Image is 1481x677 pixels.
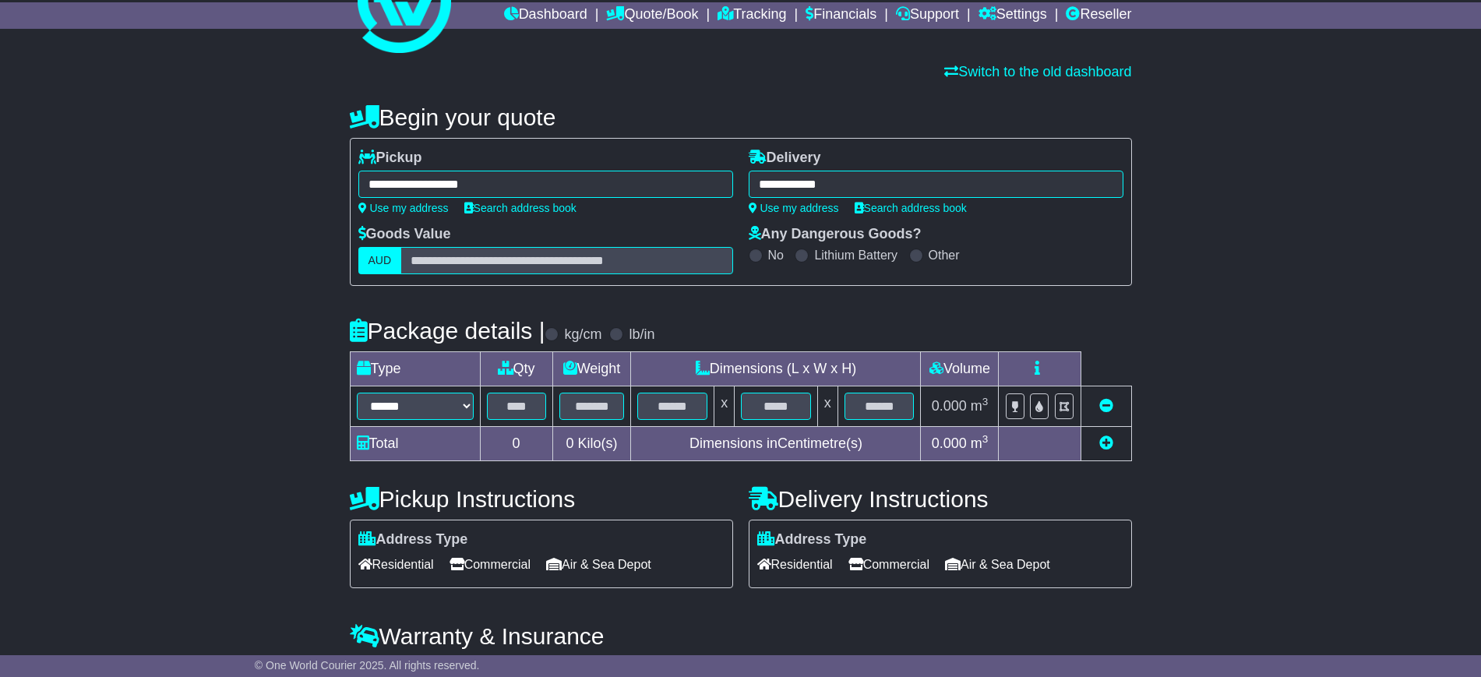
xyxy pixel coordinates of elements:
label: Address Type [757,531,867,548]
a: Switch to the old dashboard [944,64,1131,79]
span: Residential [757,552,833,577]
sup: 3 [982,433,989,445]
td: Type [350,352,480,386]
span: 0.000 [932,398,967,414]
span: m [971,398,989,414]
label: lb/in [629,326,654,344]
a: Dashboard [504,2,587,29]
h4: Warranty & Insurance [350,623,1132,649]
span: Air & Sea Depot [546,552,651,577]
span: © One World Courier 2025. All rights reserved. [255,659,480,672]
a: Financials [806,2,876,29]
label: kg/cm [564,326,601,344]
span: m [971,435,989,451]
label: Goods Value [358,226,451,243]
label: No [768,248,784,263]
a: Tracking [718,2,786,29]
td: Volume [921,352,999,386]
span: Air & Sea Depot [945,552,1050,577]
td: x [817,386,837,427]
a: Add new item [1099,435,1113,451]
a: Support [896,2,959,29]
label: AUD [358,247,402,274]
label: Any Dangerous Goods? [749,226,922,243]
a: Remove this item [1099,398,1113,414]
td: Kilo(s) [552,427,631,461]
td: Weight [552,352,631,386]
a: Search address book [464,202,577,214]
sup: 3 [982,396,989,407]
span: 0 [566,435,573,451]
td: 0 [480,427,552,461]
label: Delivery [749,150,821,167]
a: Use my address [749,202,839,214]
a: Search address book [855,202,967,214]
a: Reseller [1066,2,1131,29]
label: Lithium Battery [814,248,897,263]
span: Residential [358,552,434,577]
h4: Pickup Instructions [350,486,733,512]
span: Commercial [848,552,929,577]
label: Address Type [358,531,468,548]
h4: Package details | [350,318,545,344]
label: Pickup [358,150,422,167]
td: x [714,386,735,427]
td: Total [350,427,480,461]
h4: Delivery Instructions [749,486,1132,512]
td: Dimensions (L x W x H) [631,352,921,386]
label: Other [929,248,960,263]
td: Qty [480,352,552,386]
a: Quote/Book [606,2,698,29]
a: Settings [979,2,1047,29]
span: Commercial [450,552,531,577]
a: Use my address [358,202,449,214]
span: 0.000 [932,435,967,451]
h4: Begin your quote [350,104,1132,130]
td: Dimensions in Centimetre(s) [631,427,921,461]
